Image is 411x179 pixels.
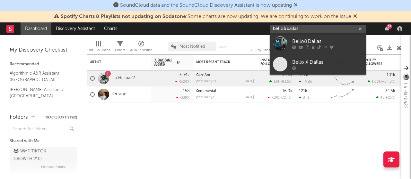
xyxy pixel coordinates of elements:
div: Shared with Me [10,137,77,145]
div: [DATE] [243,96,254,99]
a: La Hasba22 [112,76,135,81]
div: 34.5k [385,89,395,93]
div: Recommended [10,61,77,68]
div: La Hasba22 [401,83,409,108]
span: Spotify Charts & Playlists not updating on Sodatone [61,14,186,19]
span: : Some charts are now updating. We are continuing to work on the issue [61,14,351,19]
button: Save [218,45,227,49]
div: A&R Pipeline [130,46,153,54]
span: 45 [380,96,384,100]
a: Algorithmic A&R Assistant ([GEOGRAPHIC_DATA]) [10,70,71,83]
a: Bello&Dallas [270,33,366,54]
div: 101k [387,73,395,77]
span: Dismiss [353,14,357,19]
button: Tracked Artists(2) [45,116,77,119]
svg: Chart title [328,70,357,86]
div: 7-Day Fans Added (7-Day Fans Added) [251,46,299,54]
div: -5.24 % [175,79,190,84]
div: 3.94k [179,73,190,77]
div: My Discovery Checklist [10,46,77,54]
div: ( ) [368,79,395,84]
div: -339 % [176,95,190,100]
div: Edit Columns [87,46,110,54]
div: Spotify Followers [363,58,386,66]
a: Can-Am [196,73,210,77]
div: 927k [299,73,308,77]
button: 97 [385,26,389,31]
div: Folders [10,114,28,121]
span: -72.4 % [280,96,292,100]
span: 134 [274,80,279,84]
div: Bello&Dallas [292,37,363,45]
div: 97 [387,24,392,29]
a: WMF TIKTOK GROWTH(210)Minhloan Paturle [10,147,77,172]
a: Sentimental [196,89,216,93]
a: Charts [100,22,122,35]
div: 7-Day Fans Added (7-Day Fans Added) [251,38,299,57]
span: Dismiss [294,3,298,8]
span: Minhloan Paturle [41,163,66,171]
span: +25 % [385,96,394,100]
a: Orrage [112,92,126,97]
div: popularity: 0 [196,96,215,99]
div: Filters [115,46,125,54]
div: A&R Pipeline [130,38,153,57]
input: Search for artists [270,25,366,33]
div: 121k [299,89,307,93]
div: ( ) [269,79,293,84]
input: Search for folders... [10,125,77,134]
div: 16.9k [282,89,293,93]
div: Can-Am [196,73,254,77]
div: WMF TIKTOK GROWTH ( 210 ) [13,148,72,163]
a: Bello X Dallas [270,54,366,75]
div: Edit Columns [87,38,110,57]
span: +64.3 % [382,80,394,84]
div: Filters [115,38,125,57]
span: -100 [272,96,279,100]
div: Artist [90,60,138,64]
span: 7-Day Fans Added [154,58,175,66]
div: Instagram Followers [260,58,283,66]
div: ( ) [376,95,395,100]
div: Sentimental [196,89,254,93]
span: 1.68k [372,80,381,84]
div: Most Recent Track [196,60,244,64]
a: [PERSON_NAME] Assistant / [GEOGRAPHIC_DATA] [10,86,71,99]
div: 8.1k [299,96,310,100]
span: -83.5 % [280,80,292,84]
a: Discovery Assistant [51,22,100,35]
span: Most Notified [179,45,205,49]
div: ( ) [267,95,293,100]
div: Bello X Dallas [292,58,363,66]
svg: Chart title [328,86,357,102]
div: 39.6k [282,73,293,77]
div: popularity: 50 [196,80,217,83]
div: -158 [181,89,190,93]
div: 19.6k [299,80,312,84]
a: Dashboard [21,22,51,35]
span: SoundCloud data and the SoundCloud Discovery Assistant is now updating [120,3,292,8]
div: [DATE] [243,80,254,83]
